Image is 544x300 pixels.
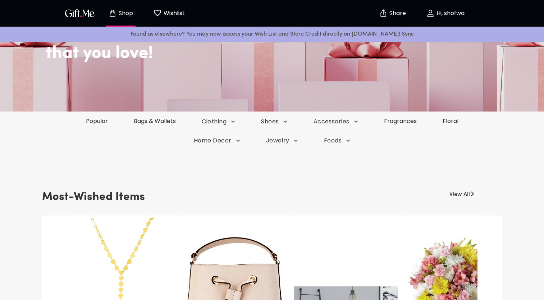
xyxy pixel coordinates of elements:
[42,187,145,207] h3: Most-Wished Items
[261,118,287,126] span: Shoes
[181,137,253,145] button: Home Decor
[380,1,405,26] button: Share
[117,10,133,17] p: Shop
[371,117,430,125] a: Fragrances
[46,43,531,64] h2: that you love!
[313,118,358,126] span: Accessories
[6,29,538,39] p: Found us elsewhere? You may now access your Wish List and Store Credit directly on [DOMAIN_NAME]!
[202,118,236,126] span: Clothing
[300,118,371,126] button: Accessories
[430,117,471,125] a: Floral
[410,2,481,25] button: Hi, shofwa
[324,137,350,145] span: Foods
[379,9,388,18] img: secure
[73,117,121,125] a: Popular
[194,137,240,145] span: Home Decor
[248,118,300,126] button: Shoes
[266,137,298,145] span: Jewelry
[311,137,363,145] button: Foods
[64,8,96,18] img: GiftMe Logo
[253,137,311,145] button: Jewelry
[121,117,189,125] a: Bags & Wallets
[162,9,185,18] p: Wishlist
[388,10,406,17] p: Share
[101,2,141,25] button: Store page
[63,9,97,18] button: GiftMe Logo
[149,2,189,25] button: Wishlist page
[435,10,465,17] p: Hi, shofwa
[402,31,414,37] a: Sync
[449,187,470,199] a: View All
[189,118,248,126] button: Clothing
